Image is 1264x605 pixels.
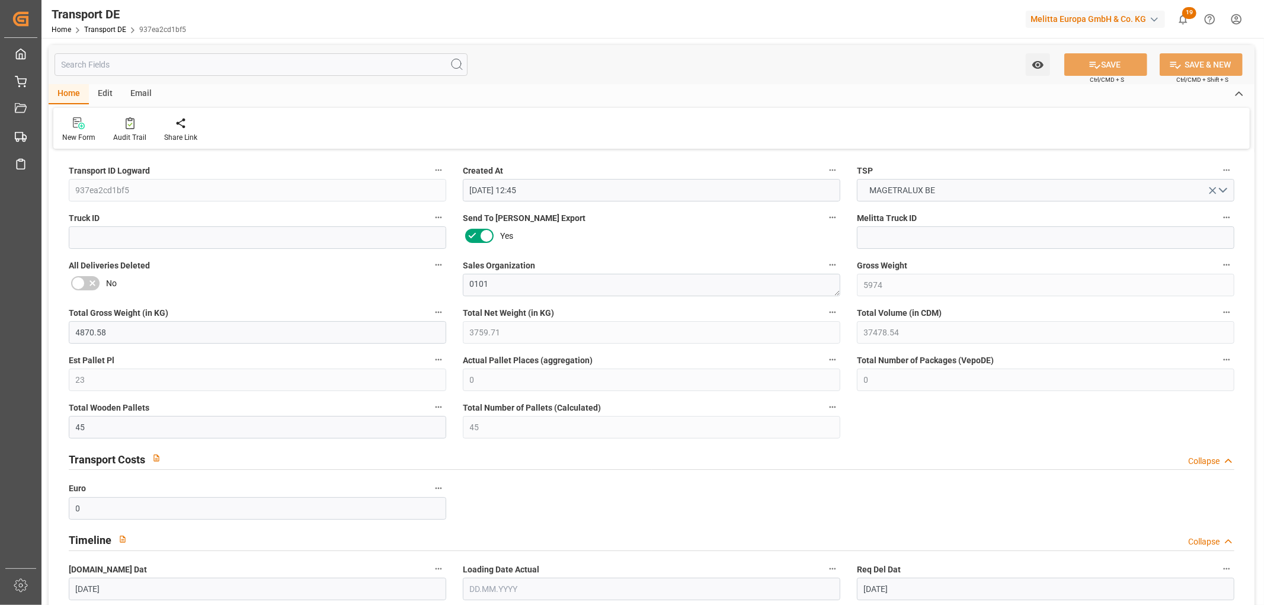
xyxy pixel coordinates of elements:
[1026,8,1170,30] button: Melitta Europa GmbH & Co. KG
[69,260,150,272] span: All Deliveries Deleted
[1188,455,1220,468] div: Collapse
[857,354,994,367] span: Total Number of Packages (VepoDE)
[857,179,1234,201] button: open menu
[69,452,145,468] h2: Transport Costs
[1219,162,1234,178] button: TSP
[463,179,840,201] input: DD.MM.YYYY HH:MM
[1219,561,1234,577] button: Req Del Dat
[1219,352,1234,367] button: Total Number of Packages (VepoDE)
[500,230,513,242] span: Yes
[113,132,146,143] div: Audit Trail
[463,165,503,177] span: Created At
[431,399,446,415] button: Total Wooden Pallets
[431,481,446,496] button: Euro
[463,564,539,576] span: Loading Date Actual
[164,132,197,143] div: Share Link
[857,578,1234,600] input: DD.MM.YYYY
[825,305,840,320] button: Total Net Weight (in KG)
[69,165,150,177] span: Transport ID Logward
[825,257,840,273] button: Sales Organization
[857,212,917,225] span: Melitta Truck ID
[1170,6,1196,33] button: show 19 new notifications
[463,212,585,225] span: Send To [PERSON_NAME] Export
[69,482,86,495] span: Euro
[431,162,446,178] button: Transport ID Logward
[1188,536,1220,548] div: Collapse
[84,25,126,34] a: Transport DE
[431,257,446,273] button: All Deliveries Deleted
[121,84,161,104] div: Email
[864,184,942,197] span: MAGETRALUX BE
[145,447,168,469] button: View description
[1026,53,1050,76] button: open menu
[463,274,840,296] textarea: 0101
[857,165,873,177] span: TSP
[825,352,840,367] button: Actual Pallet Places (aggregation)
[52,5,186,23] div: Transport DE
[463,354,593,367] span: Actual Pallet Places (aggregation)
[857,307,942,319] span: Total Volume (in CDM)
[89,84,121,104] div: Edit
[463,578,840,600] input: DD.MM.YYYY
[69,402,149,414] span: Total Wooden Pallets
[431,561,446,577] button: [DOMAIN_NAME] Dat
[431,352,446,367] button: Est Pallet Pl
[62,132,95,143] div: New Form
[55,53,468,76] input: Search Fields
[1064,53,1147,76] button: SAVE
[69,564,147,576] span: [DOMAIN_NAME] Dat
[463,402,601,414] span: Total Number of Pallets (Calculated)
[1219,210,1234,225] button: Melitta Truck ID
[52,25,71,34] a: Home
[825,162,840,178] button: Created At
[1026,11,1165,28] div: Melitta Europa GmbH & Co. KG
[69,578,446,600] input: DD.MM.YYYY
[463,260,535,272] span: Sales Organization
[49,84,89,104] div: Home
[857,260,907,272] span: Gross Weight
[825,210,840,225] button: Send To [PERSON_NAME] Export
[431,210,446,225] button: Truck ID
[1160,53,1243,76] button: SAVE & NEW
[825,561,840,577] button: Loading Date Actual
[1182,7,1196,19] span: 19
[69,307,168,319] span: Total Gross Weight (in KG)
[857,564,901,576] span: Req Del Dat
[69,212,100,225] span: Truck ID
[1176,75,1228,84] span: Ctrl/CMD + Shift + S
[825,399,840,415] button: Total Number of Pallets (Calculated)
[1219,257,1234,273] button: Gross Weight
[69,532,111,548] h2: Timeline
[69,354,114,367] span: Est Pallet Pl
[1090,75,1124,84] span: Ctrl/CMD + S
[106,277,117,290] span: No
[463,307,554,319] span: Total Net Weight (in KG)
[1196,6,1223,33] button: Help Center
[431,305,446,320] button: Total Gross Weight (in KG)
[1219,305,1234,320] button: Total Volume (in CDM)
[111,528,134,550] button: View description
